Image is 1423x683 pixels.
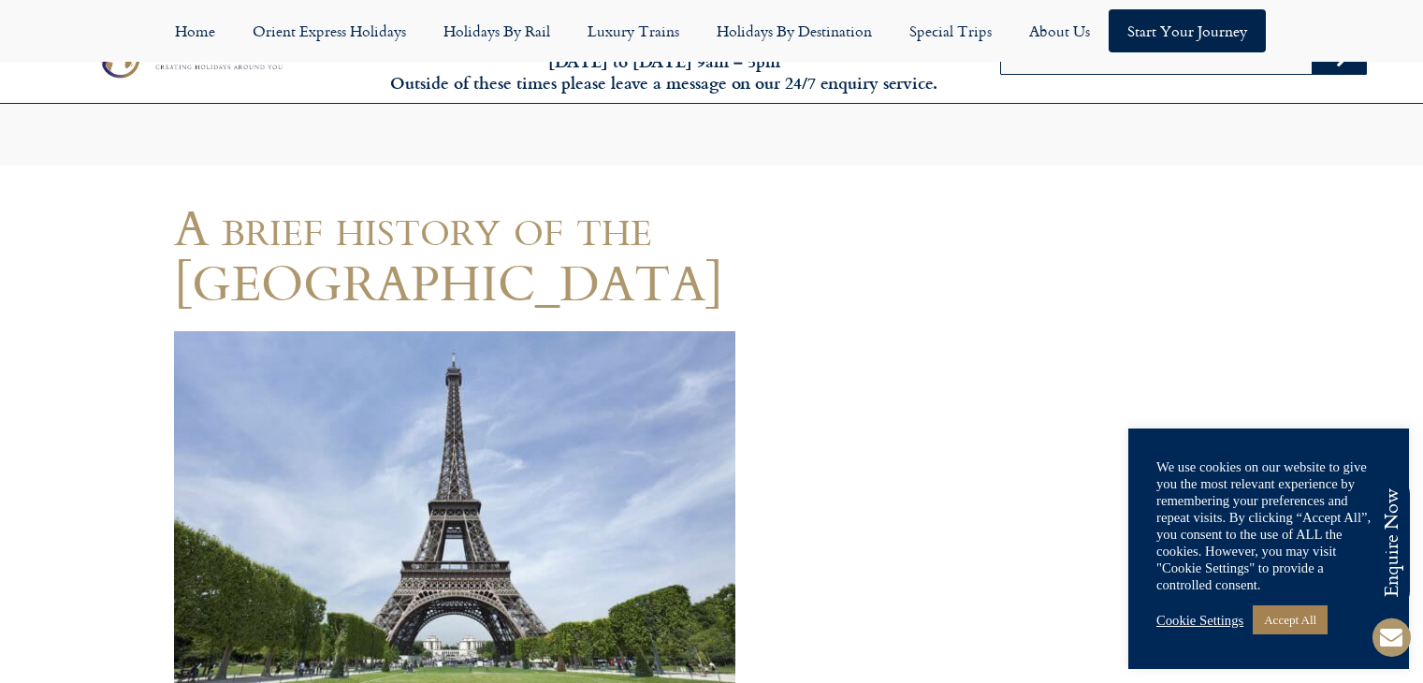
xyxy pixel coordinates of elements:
[1253,605,1328,634] a: Accept All
[891,9,1010,52] a: Special Trips
[698,9,891,52] a: Holidays by Destination
[385,51,944,94] h6: [DATE] to [DATE] 9am – 5pm Outside of these times please leave a message on our 24/7 enquiry serv...
[1010,9,1109,52] a: About Us
[569,9,698,52] a: Luxury Trains
[234,9,425,52] a: Orient Express Holidays
[9,9,1414,52] nav: Menu
[1156,612,1243,629] a: Cookie Settings
[1156,458,1381,593] div: We use cookies on our website to give you the most relevant experience by remembering your prefer...
[156,9,234,52] a: Home
[1109,9,1266,52] a: Start your Journey
[425,9,569,52] a: Holidays by Rail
